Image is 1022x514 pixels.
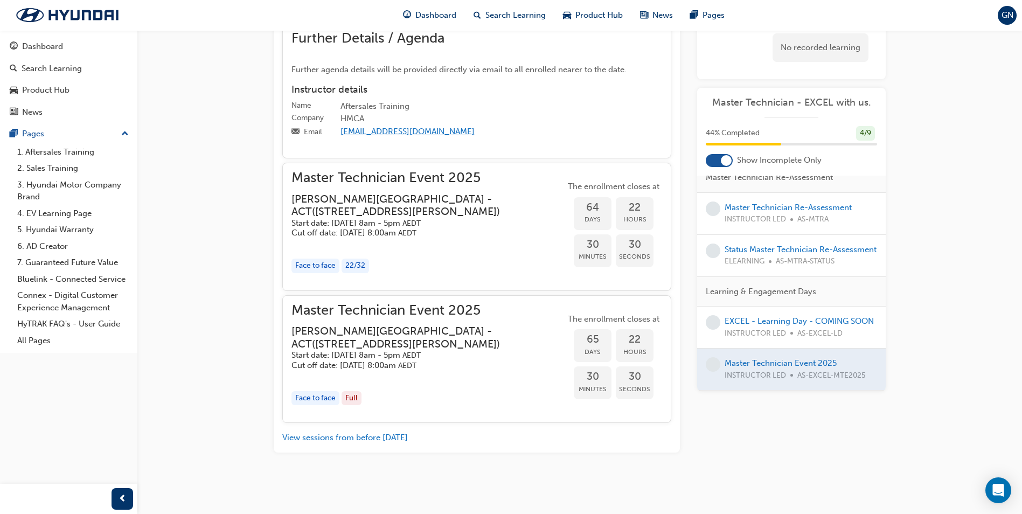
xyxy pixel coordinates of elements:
button: Master Technician Event 2025[PERSON_NAME][GEOGRAPHIC_DATA] - ACT([STREET_ADDRESS][PERSON_NAME])St... [291,172,662,281]
a: All Pages [13,332,133,349]
span: news-icon [640,9,648,22]
span: up-icon [121,127,129,141]
a: 6. AD Creator [13,238,133,255]
span: email-icon [291,128,300,137]
a: 5. Hyundai Warranty [13,221,133,238]
span: guage-icon [10,42,18,52]
a: Bluelink - Connected Service [13,271,133,288]
div: Pages [22,128,44,140]
span: learningRecordVerb_NONE-icon [706,202,720,216]
span: 30 [616,239,653,251]
span: pages-icon [10,129,18,139]
div: Open Intercom Messenger [985,477,1011,503]
a: news-iconNews [631,4,682,26]
a: [EMAIL_ADDRESS][DOMAIN_NAME] [340,127,475,136]
a: 3. Hyundai Motor Company Brand [13,177,133,205]
span: 30 [574,239,611,251]
div: Search Learning [22,62,82,75]
span: The enrollment closes at [565,313,662,325]
h5: Cut off date: [DATE] 8:00am [291,228,548,238]
span: Seconds [616,383,653,395]
span: Search Learning [485,9,546,22]
h3: [PERSON_NAME][GEOGRAPHIC_DATA] - ACT ( [STREET_ADDRESS][PERSON_NAME] ) [291,193,548,218]
button: Pages [4,124,133,144]
a: HyTRAK FAQ's - User Guide [13,316,133,332]
span: Australian Eastern Daylight Time AEDT [398,361,416,370]
div: Face to face [291,259,339,273]
span: AS-EXCEL-LD [797,328,843,340]
span: Master Technician - EXCEL with us. [706,96,877,109]
a: Connex - Digital Customer Experience Management [13,287,133,316]
h5: Start date: [DATE] 8am - 5pm [291,350,548,360]
span: Product Hub [575,9,623,22]
a: 2. Sales Training [13,160,133,177]
div: 4 / 9 [856,126,875,141]
button: DashboardSearch LearningProduct HubNews [4,34,133,124]
h3: [PERSON_NAME][GEOGRAPHIC_DATA] - ACT ( [STREET_ADDRESS][PERSON_NAME] ) [291,325,548,350]
span: News [652,9,673,22]
button: View sessions from before [DATE] [282,432,408,444]
a: News [4,102,133,122]
div: Face to face [291,391,339,406]
div: HMCA [340,113,662,126]
h4: Instructor details [291,84,662,96]
a: guage-iconDashboard [394,4,465,26]
span: Pages [703,9,725,22]
h5: Cut off date: [DATE] 8:00am [291,360,548,371]
a: Search Learning [4,59,133,79]
span: learningRecordVerb_NONE-icon [706,244,720,258]
span: 64 [574,202,611,214]
a: search-iconSearch Learning [465,4,554,26]
div: News [22,106,43,119]
div: 22 / 32 [342,259,369,273]
span: Show Incomplete Only [737,154,822,166]
span: AS-MTRA [797,213,829,226]
div: Full [342,391,361,406]
span: ELEARNING [725,255,764,268]
span: Minutes [574,251,611,263]
span: guage-icon [403,9,411,22]
span: Hours [616,213,653,226]
span: Seconds [616,251,653,263]
span: Master Technician Event 2025 [291,172,565,184]
span: search-icon [10,64,17,74]
div: Dashboard [22,40,63,53]
span: Australian Eastern Daylight Time AEDT [402,219,421,228]
span: Further Details / Agenda [291,30,444,46]
span: search-icon [474,9,481,22]
span: 22 [616,202,653,214]
span: Learning & Engagement Days [706,286,816,298]
span: Days [574,213,611,226]
div: Email [304,127,322,137]
button: GN [998,6,1017,25]
span: 30 [616,371,653,383]
div: Name [291,100,311,111]
span: GN [1002,9,1013,22]
span: 65 [574,334,611,346]
img: Trak [5,4,129,26]
span: Hours [616,346,653,358]
span: Master Technician Event 2025 [291,304,565,317]
a: Master Technician Re-Assessment [725,203,852,212]
span: Days [574,346,611,358]
a: Dashboard [4,37,133,57]
span: news-icon [10,108,18,117]
div: Aftersales Training [340,100,662,113]
span: Australian Eastern Daylight Time AEDT [402,351,421,360]
a: pages-iconPages [682,4,733,26]
button: Master Technician Event 2025[PERSON_NAME][GEOGRAPHIC_DATA] - ACT([STREET_ADDRESS][PERSON_NAME])St... [291,304,662,414]
a: 7. Guaranteed Future Value [13,254,133,271]
span: 30 [574,371,611,383]
span: INSTRUCTOR LED [725,213,786,226]
span: Dashboard [415,9,456,22]
span: Australian Eastern Daylight Time AEDT [398,228,416,238]
span: The enrollment closes at [565,180,662,193]
span: INSTRUCTOR LED [725,328,786,340]
a: Product Hub [4,80,133,100]
span: car-icon [563,9,571,22]
span: learningRecordVerb_NONE-icon [706,357,720,372]
a: 4. EV Learning Page [13,205,133,222]
a: EXCEL - Learning Day - COMING SOON [725,316,874,326]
